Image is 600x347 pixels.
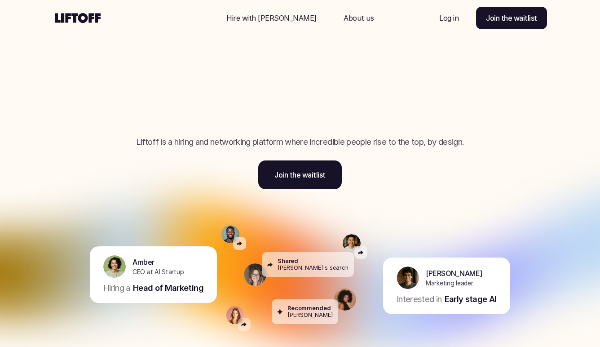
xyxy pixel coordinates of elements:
span: t [441,99,450,130]
p: CEO at AI Startup [132,267,184,276]
span: l [312,99,320,130]
span: e [320,99,333,130]
span: s [428,99,441,130]
p: Log in [439,13,459,23]
span: d [207,67,224,99]
span: f [394,67,405,99]
span: p [250,99,267,130]
span: h [228,99,244,130]
span: i [344,67,352,99]
span: n [191,67,207,99]
a: Join the waitlist [476,7,547,29]
span: i [405,67,413,99]
span: i [265,67,274,99]
p: [PERSON_NAME] [287,311,333,318]
p: Recommended [287,305,331,311]
span: n [274,67,290,99]
span: t [413,67,423,99]
a: Nav Link [216,7,327,29]
span: g [212,99,228,130]
a: Nav Link [333,7,384,29]
span: o [354,99,369,130]
p: Liftoff is a hiring and networking platform where incredible people rise to the top, by design. [109,136,491,148]
span: r [401,99,412,130]
a: Join the waitlist [258,160,342,189]
span: c [290,67,303,99]
span: b [352,67,368,99]
p: Amber [132,256,154,267]
span: u [411,99,428,130]
span: o [280,99,295,130]
span: p [295,99,312,130]
span: . [450,99,457,130]
p: Shared [278,258,298,264]
span: y [339,99,354,130]
span: r [303,67,314,99]
span: u [195,99,212,130]
span: d [327,67,344,99]
span: e [314,67,327,99]
span: h [153,99,169,130]
span: u [369,99,386,130]
p: Head of Marketing [133,282,203,294]
span: n [244,67,260,99]
span: e [376,67,389,99]
span: F [166,67,183,99]
span: l [368,67,376,99]
span: e [267,99,280,130]
p: About us [344,13,374,23]
p: Marketing leader [426,278,473,288]
p: Join the waitlist [274,169,326,180]
span: i [183,67,191,99]
p: Interested in [397,294,442,305]
p: Early stage AI [445,294,497,305]
p: Hire with [PERSON_NAME] [226,13,317,23]
a: Nav Link [428,7,469,29]
span: t [143,99,153,130]
span: t [391,99,401,130]
p: [PERSON_NAME] [426,267,482,278]
span: , [423,67,429,99]
span: r [169,99,180,130]
p: [PERSON_NAME]'s search [278,264,349,271]
p: Hiring a [103,282,130,294]
span: o [180,99,195,130]
span: a [229,67,244,99]
p: Join the waitlist [486,13,537,23]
